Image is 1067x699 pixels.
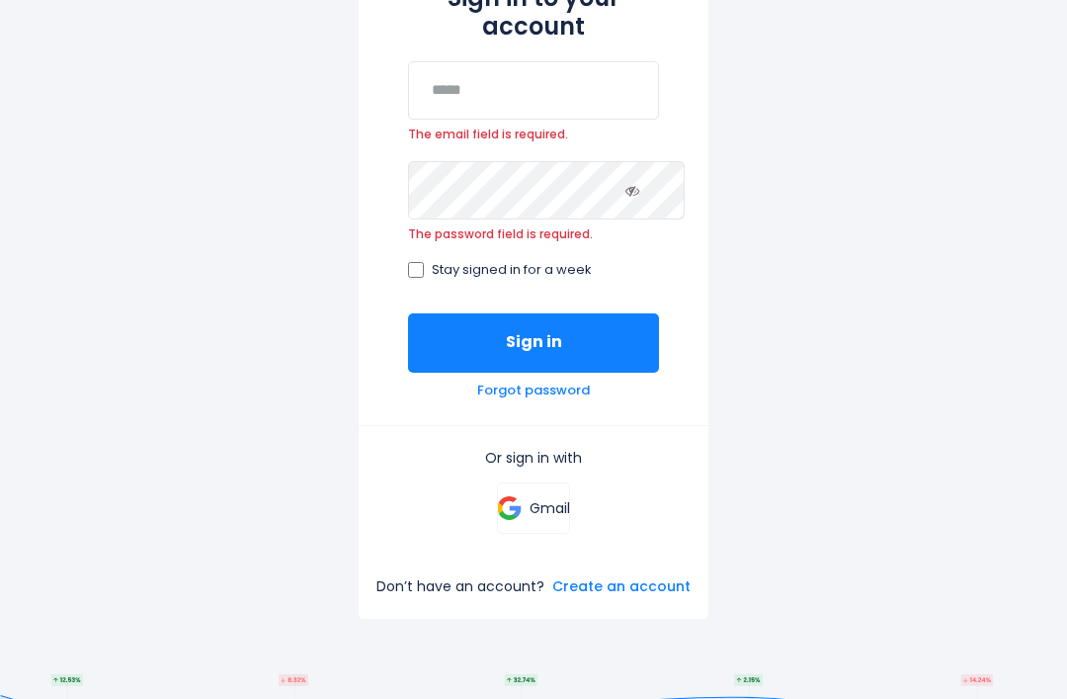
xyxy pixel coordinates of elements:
span: The password field is required. [408,226,659,242]
a: Create an account [552,577,691,595]
a: Gmail [497,482,571,534]
a: Forgot password [477,383,590,399]
p: Don’t have an account? [376,577,544,595]
span: The email field is required. [408,127,659,142]
p: Or sign in with [408,449,659,467]
p: Gmail [530,499,570,517]
input: Stay signed in for a week [408,262,424,278]
span: Stay signed in for a week [432,262,592,279]
button: Sign in [408,313,659,373]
